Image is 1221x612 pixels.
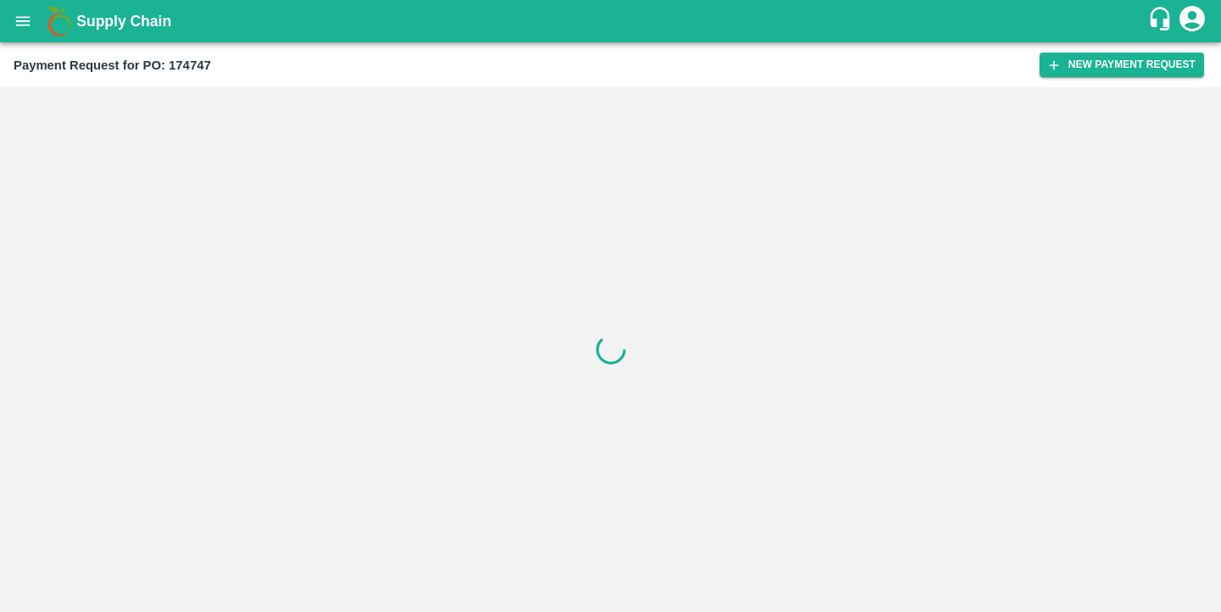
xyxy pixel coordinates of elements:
[1177,3,1207,39] div: account of current user
[1147,6,1177,36] div: customer-support
[1040,53,1204,77] button: New Payment Request
[14,58,211,72] b: Payment Request for PO: 174747
[76,9,1147,33] a: Supply Chain
[76,13,171,30] b: Supply Chain
[42,4,76,38] img: logo
[3,2,42,41] button: open drawer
